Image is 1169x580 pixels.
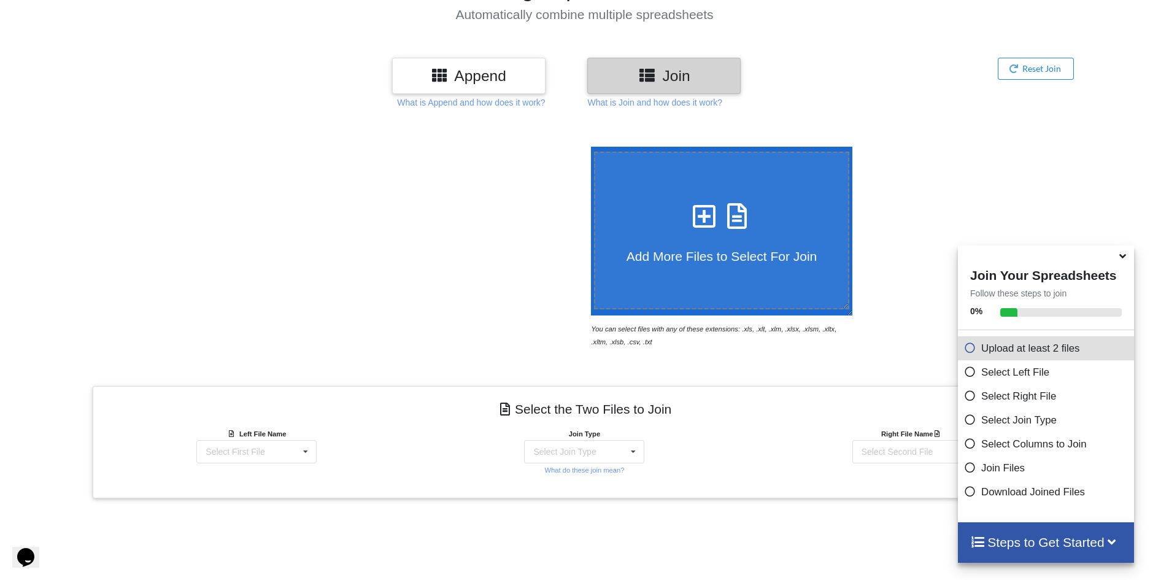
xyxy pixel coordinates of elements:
span: Add More Files to Select For Join [627,249,817,263]
h4: Steps to Get Started [970,535,1122,550]
b: Join Type [569,430,600,438]
div: Select Second File [862,447,933,456]
small: What do these join mean? [544,466,624,474]
p: Select Left File [964,365,1131,380]
p: Join Files [964,460,1131,476]
h4: Select the Two Files to Join [102,395,1067,423]
p: What is Append and how does it work? [397,96,545,109]
b: 0 % [970,306,982,316]
p: Download Joined Files [964,484,1131,500]
p: Select Columns to Join [964,436,1131,452]
b: Left File Name [239,430,286,438]
p: Follow these steps to join [958,287,1134,300]
i: You can select files with any of these extensions: .xls, .xlt, .xlm, .xlsx, .xlsm, .xltx, .xltm, ... [591,325,836,346]
div: Select First File [206,447,264,456]
h4: Join Your Spreadsheets [958,265,1134,283]
p: Select Right File [964,389,1131,404]
h3: Append [401,67,536,85]
iframe: chat widget [12,531,52,568]
b: Right File Name [881,430,943,438]
h3: Join [596,67,731,85]
p: What is Join and how does it work? [587,96,722,109]
div: Select Join Type [533,447,596,456]
p: Upload at least 2 files [964,341,1131,356]
p: Select Join Type [964,412,1131,428]
button: Reset Join [998,58,1074,80]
